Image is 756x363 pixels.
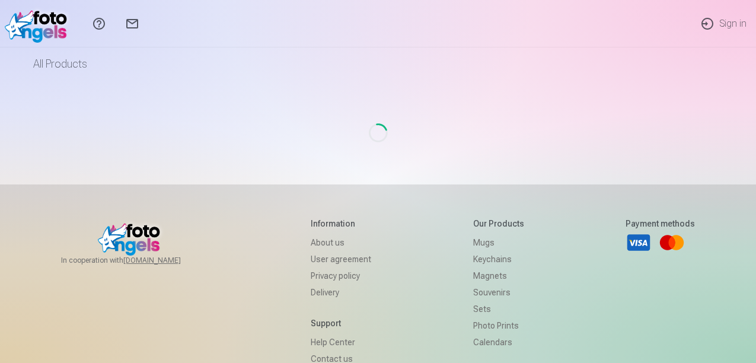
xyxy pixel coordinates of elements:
h5: Payment methods [626,218,695,230]
a: Keychains [473,251,524,268]
a: User agreement [311,251,371,268]
a: Photo prints [473,317,524,334]
img: /v1 [5,5,73,43]
a: [DOMAIN_NAME] [123,256,209,265]
a: Mugs [473,234,524,251]
a: Calendars [473,334,524,351]
a: Delivery [311,284,371,301]
h5: Support [311,317,371,329]
h5: Our products [473,218,524,230]
a: Privacy policy [311,268,371,284]
a: Mastercard [659,230,685,256]
a: Magnets [473,268,524,284]
a: Help Center [311,334,371,351]
a: Sets [473,301,524,317]
span: In cooperation with [61,256,209,265]
a: Souvenirs [473,284,524,301]
a: About us [311,234,371,251]
a: Visa [626,230,652,256]
h5: Information [311,218,371,230]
